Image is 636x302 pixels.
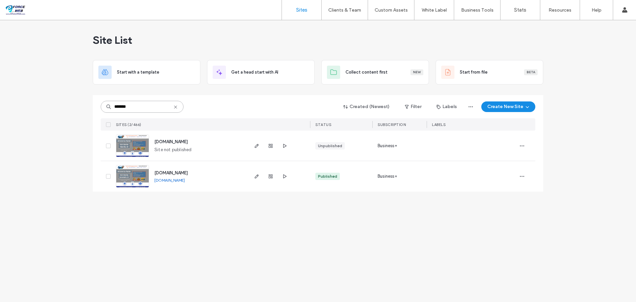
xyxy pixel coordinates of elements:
[378,143,397,149] span: Business+
[431,101,463,112] button: Labels
[422,7,447,13] label: White Label
[398,101,428,112] button: Filter
[321,60,429,85] div: Collect content firstNew
[461,7,494,13] label: Business Tools
[154,139,188,144] a: [DOMAIN_NAME]
[231,69,278,76] span: Get a head start with AI
[207,60,315,85] div: Get a head start with AI
[592,7,602,13] label: Help
[378,173,397,180] span: Business+
[436,60,543,85] div: Start from fileBeta
[549,7,571,13] label: Resources
[154,170,188,175] a: [DOMAIN_NAME]
[15,5,28,11] span: Help
[524,69,538,75] div: Beta
[296,7,307,13] label: Sites
[432,122,446,127] span: LABELS
[338,101,396,112] button: Created (Newest)
[375,7,408,13] label: Custom Assets
[318,143,342,149] div: Unpublished
[460,69,488,76] span: Start from file
[93,60,200,85] div: Start with a template
[328,7,361,13] label: Clients & Team
[116,122,141,127] span: SITES (2/466)
[318,173,337,179] div: Published
[154,147,192,153] span: Site not published
[481,101,535,112] button: Create New Site
[514,7,526,13] label: Stats
[154,178,185,183] a: [DOMAIN_NAME]
[315,122,331,127] span: STATUS
[378,122,406,127] span: SUBSCRIPTION
[410,69,423,75] div: New
[117,69,159,76] span: Start with a template
[345,69,388,76] span: Collect content first
[93,33,132,47] span: Site List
